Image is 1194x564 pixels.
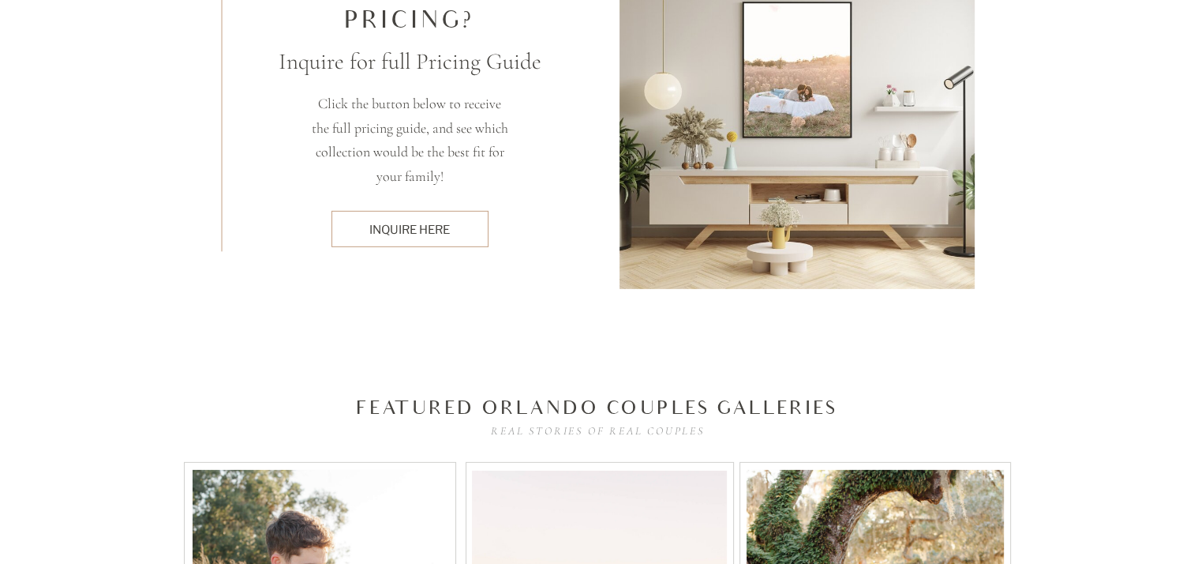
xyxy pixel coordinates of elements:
[339,221,480,238] a: inquire here
[356,394,839,415] h2: featured Orlando Couples galleries
[479,423,717,438] h3: real stories of real Couples
[309,92,511,191] p: Click the button below to receive the full pricing guide, and see which collection would be the b...
[277,44,543,78] h3: Inquire for full Pricing Guide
